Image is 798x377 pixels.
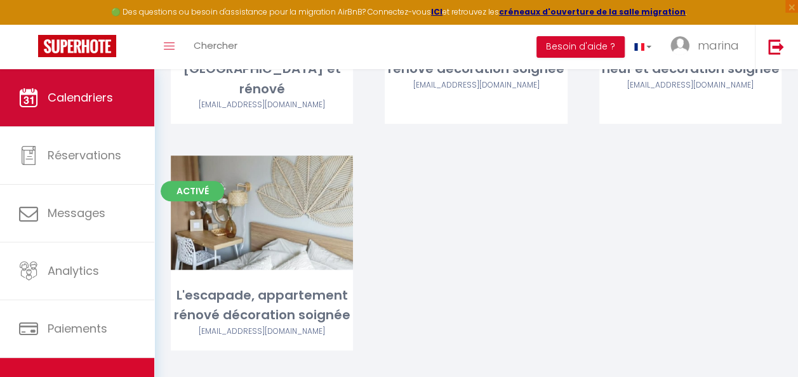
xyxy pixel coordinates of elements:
div: L'escapade, appartement rénové décoration soignée [171,286,353,326]
button: Besoin d'aide ? [536,36,625,58]
div: Airbnb [385,79,567,91]
span: Réservations [48,147,121,163]
img: logout [768,39,784,55]
a: créneaux d'ouverture de la salle migration [499,6,686,17]
button: Ouvrir le widget de chat LiveChat [10,5,48,43]
a: Chercher [184,25,247,69]
span: Analytics [48,263,99,279]
a: ICI [431,6,442,17]
span: Activé [161,181,224,201]
a: ... marina [661,25,755,69]
span: Messages [48,205,105,221]
span: Paiements [48,321,107,336]
img: Super Booking [38,35,116,57]
div: Airbnb [599,79,781,91]
div: La Douceur, calme, central, [GEOGRAPHIC_DATA] et rénové [171,39,353,99]
span: marina [698,37,739,53]
img: ... [670,36,689,55]
span: Calendriers [48,89,113,105]
span: Chercher [194,39,237,52]
div: Airbnb [171,99,353,111]
div: Airbnb [171,326,353,338]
